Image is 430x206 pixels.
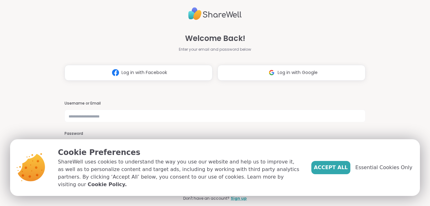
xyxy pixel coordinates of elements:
img: ShareWell Logomark [266,67,278,78]
img: ShareWell Logo [188,5,242,23]
p: Cookie Preferences [58,147,301,158]
span: Log in with Google [278,69,318,76]
span: Welcome Back! [185,33,245,44]
a: Sign up [231,196,247,201]
p: ShareWell uses cookies to understand the way you use our website and help us to improve it, as we... [58,158,301,188]
a: Cookie Policy. [88,181,127,188]
button: Log in with Facebook [65,65,212,81]
span: Log in with Facebook [122,69,167,76]
h3: Username or Email [65,101,365,106]
span: Enter your email and password below [179,47,251,52]
h3: Password [65,131,365,136]
span: Don't have an account? [183,196,229,201]
img: ShareWell Logomark [110,67,122,78]
span: Essential Cookies Only [355,164,412,171]
button: Log in with Google [218,65,365,81]
span: Accept All [314,164,348,171]
button: Accept All [311,161,350,174]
